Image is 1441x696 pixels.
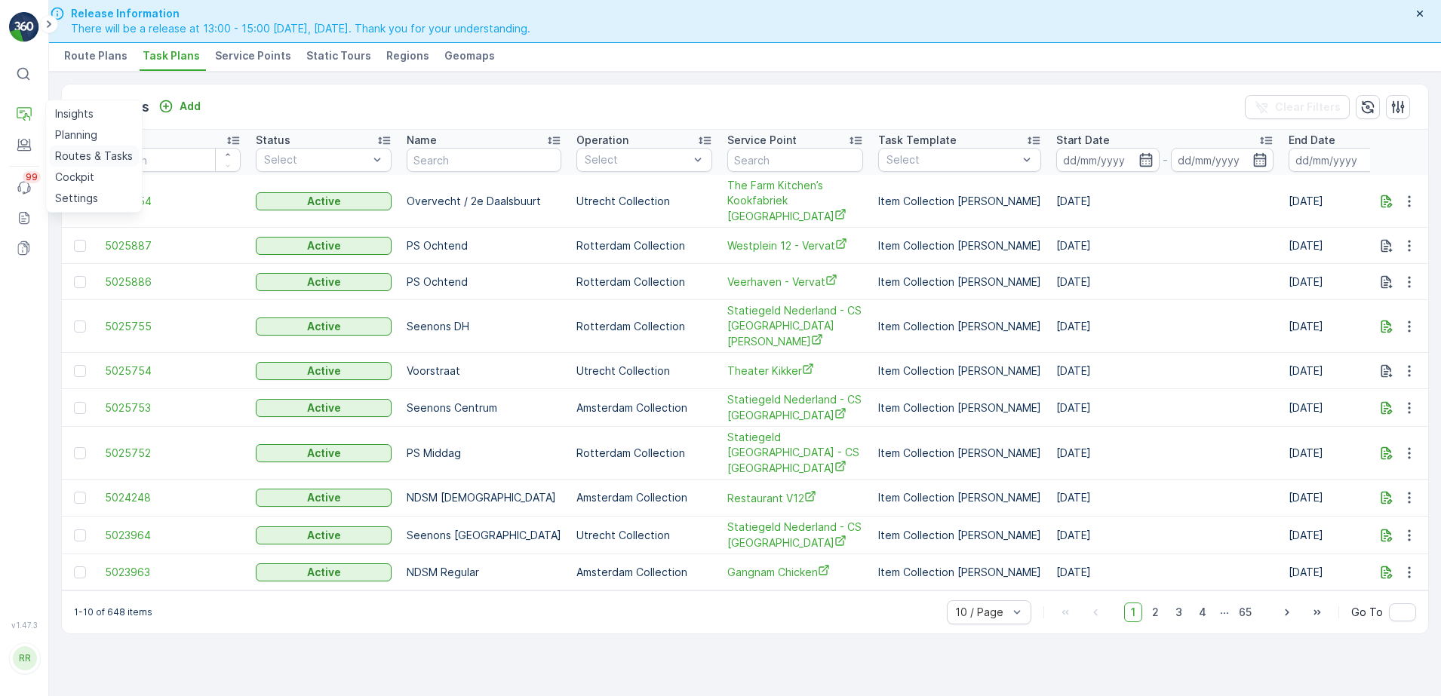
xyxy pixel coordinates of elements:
[74,606,152,618] p: 1-10 of 648 items
[74,240,86,252] div: Toggle Row Selected
[105,528,241,543] a: 5023964
[9,621,39,630] span: v 1.47.3
[306,48,371,63] span: Static Tours
[727,490,863,506] a: Restaurant V12
[569,228,720,264] td: Rotterdam Collection
[399,389,569,427] td: Seenons Centrum
[569,427,720,480] td: Rotterdam Collection
[727,392,863,423] span: Statiegeld Nederland - CS [GEOGRAPHIC_DATA]
[1289,148,1392,172] input: dd/mm/yyyy
[727,363,863,379] a: Theater Kikker
[871,300,1049,353] td: Item Collection [PERSON_NAME]
[264,152,368,167] p: Select
[386,48,429,63] span: Regions
[1056,148,1160,172] input: dd/mm/yyyy
[47,633,127,648] p: riesvandijk
[71,6,530,21] span: Release Information
[105,148,241,172] input: Search
[180,99,201,114] p: Add
[105,194,241,209] a: 5037854
[74,492,86,504] div: Toggle Row Selected
[256,444,392,462] button: Active
[727,238,863,253] a: Westplein 12 - Vervat
[407,133,437,148] p: Name
[152,97,207,115] button: Add
[1232,602,1258,622] span: 65
[727,430,863,476] span: Statiegeld [GEOGRAPHIC_DATA] - CS [GEOGRAPHIC_DATA]
[256,237,392,255] button: Active
[399,517,569,554] td: Seenons [GEOGRAPHIC_DATA]
[1049,389,1281,427] td: [DATE]
[47,648,127,684] p: [PERSON_NAME][EMAIL_ADDRESS][DOMAIN_NAME]
[256,563,392,581] button: Active
[35,68,50,80] p: ⌘B
[256,399,392,417] button: Active
[727,520,863,550] a: Statiegeld Nederland - CS Utrecht
[307,565,341,580] p: Active
[569,353,720,389] td: Utrecht Collection
[727,148,863,172] input: Search
[886,152,1018,167] p: Select
[871,228,1049,264] td: Item Collection [PERSON_NAME]
[727,392,863,423] a: Statiegeld Nederland - CS Amsterdam
[105,565,241,580] a: 5023963
[1169,602,1189,622] span: 3
[105,400,241,415] a: 5025753
[399,480,569,517] td: NDSM [DEMOGRAPHIC_DATA]
[105,274,241,290] a: 5025886
[1275,100,1341,115] p: Clear Filters
[80,97,149,118] p: Task Plans
[878,133,957,148] p: Task Template
[871,175,1049,228] td: Item Collection [PERSON_NAME]
[569,554,720,590] td: Amsterdam Collection
[399,228,569,264] td: PS Ochtend
[307,490,341,505] p: Active
[1351,605,1383,620] span: Go To
[105,446,241,461] a: 5025752
[399,554,569,590] td: NDSM Regular
[871,480,1049,517] td: Item Collection [PERSON_NAME]
[727,303,863,349] span: Statiegeld Nederland - CS [GEOGRAPHIC_DATA][PERSON_NAME]
[74,529,86,541] div: Toggle Row Selected
[1289,133,1335,148] p: End Date
[307,274,341,290] p: Active
[74,365,86,377] div: Toggle Row Selected
[105,238,241,253] span: 5025887
[1049,175,1281,228] td: [DATE]
[1049,480,1281,517] td: [DATE]
[399,175,569,228] td: Overvecht / 2e Daalsbuurt
[576,133,628,148] p: Operation
[74,402,86,414] div: Toggle Row Selected
[307,194,341,209] p: Active
[1049,264,1281,300] td: [DATE]
[871,353,1049,389] td: Item Collection [PERSON_NAME]
[256,362,392,380] button: Active
[1056,133,1110,148] p: Start Date
[727,564,863,580] a: Gangnam Chicken
[1220,602,1229,622] p: ...
[399,353,569,389] td: Voorstraat
[1245,95,1350,119] button: Clear Filters
[1049,554,1281,590] td: [DATE]
[727,303,863,349] a: Statiegeld Nederland - CS Den Haag
[871,427,1049,480] td: Item Collection [PERSON_NAME]
[74,276,86,288] div: Toggle Row Selected
[9,633,39,684] button: RR
[1124,602,1142,622] span: 1
[871,517,1049,554] td: Item Collection [PERSON_NAME]
[1145,602,1166,622] span: 2
[569,264,720,300] td: Rotterdam Collection
[74,566,86,578] div: Toggle Row Selected
[399,427,569,480] td: PS Middag
[727,178,863,224] span: The Farm Kitchen’s Kookfabriek [GEOGRAPHIC_DATA]
[74,320,86,333] div: Toggle Row Selected
[569,389,720,427] td: Amsterdam Collection
[105,319,241,334] a: 5025755
[727,178,863,224] a: The Farm Kitchen’s Kookfabriek Utrecht
[256,273,392,291] button: Active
